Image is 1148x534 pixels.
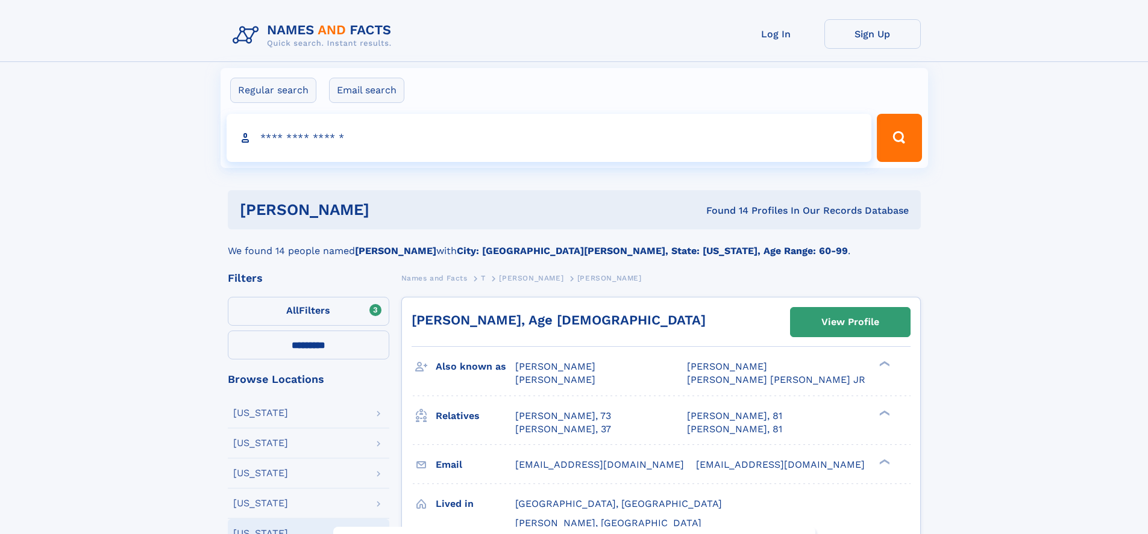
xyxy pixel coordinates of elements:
label: Regular search [230,78,316,103]
span: [PERSON_NAME], [GEOGRAPHIC_DATA] [515,517,701,529]
span: [PERSON_NAME] [687,361,767,372]
div: ❯ [876,409,891,417]
div: ❯ [876,458,891,465]
button: Search Button [877,114,921,162]
h3: Relatives [436,406,515,426]
span: [PERSON_NAME] [PERSON_NAME] JR [687,374,865,385]
a: Log In [728,19,824,49]
a: [PERSON_NAME], 81 [687,423,782,436]
div: ❯ [876,360,891,368]
div: We found 14 people named with . [228,229,921,258]
span: [GEOGRAPHIC_DATA], [GEOGRAPHIC_DATA] [515,498,722,509]
a: [PERSON_NAME] [499,270,563,285]
a: Sign Up [824,19,921,49]
div: [US_STATE] [233,438,288,448]
div: [US_STATE] [233,498,288,508]
h3: Lived in [436,494,515,514]
a: [PERSON_NAME], 81 [687,409,782,423]
span: [EMAIL_ADDRESS][DOMAIN_NAME] [696,459,865,470]
a: [PERSON_NAME], 37 [515,423,611,436]
img: Logo Names and Facts [228,19,401,52]
div: Browse Locations [228,374,389,385]
span: [EMAIL_ADDRESS][DOMAIN_NAME] [515,459,684,470]
span: All [286,305,299,316]
span: [PERSON_NAME] [499,274,563,282]
a: View Profile [791,308,910,337]
div: View Profile [821,308,879,336]
b: City: [GEOGRAPHIC_DATA][PERSON_NAME], State: [US_STATE], Age Range: 60-99 [457,245,848,256]
span: [PERSON_NAME] [515,361,595,372]
input: search input [227,114,872,162]
span: [PERSON_NAME] [515,374,595,385]
label: Email search [329,78,404,103]
a: [PERSON_NAME], 73 [515,409,611,423]
a: [PERSON_NAME], Age [DEMOGRAPHIC_DATA] [412,312,706,328]
b: [PERSON_NAME] [355,245,436,256]
h3: Also known as [436,356,515,377]
a: T [481,270,486,285]
h3: Email [436,455,515,475]
div: [US_STATE] [233,408,288,418]
span: [PERSON_NAME] [577,274,642,282]
h1: [PERSON_NAME] [240,202,538,217]
label: Filters [228,297,389,326]
a: Names and Facts [401,270,468,285]
div: Filters [228,273,389,284]
div: [US_STATE] [233,468,288,478]
div: Found 14 Profiles In Our Records Database [538,204,909,217]
span: T [481,274,486,282]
